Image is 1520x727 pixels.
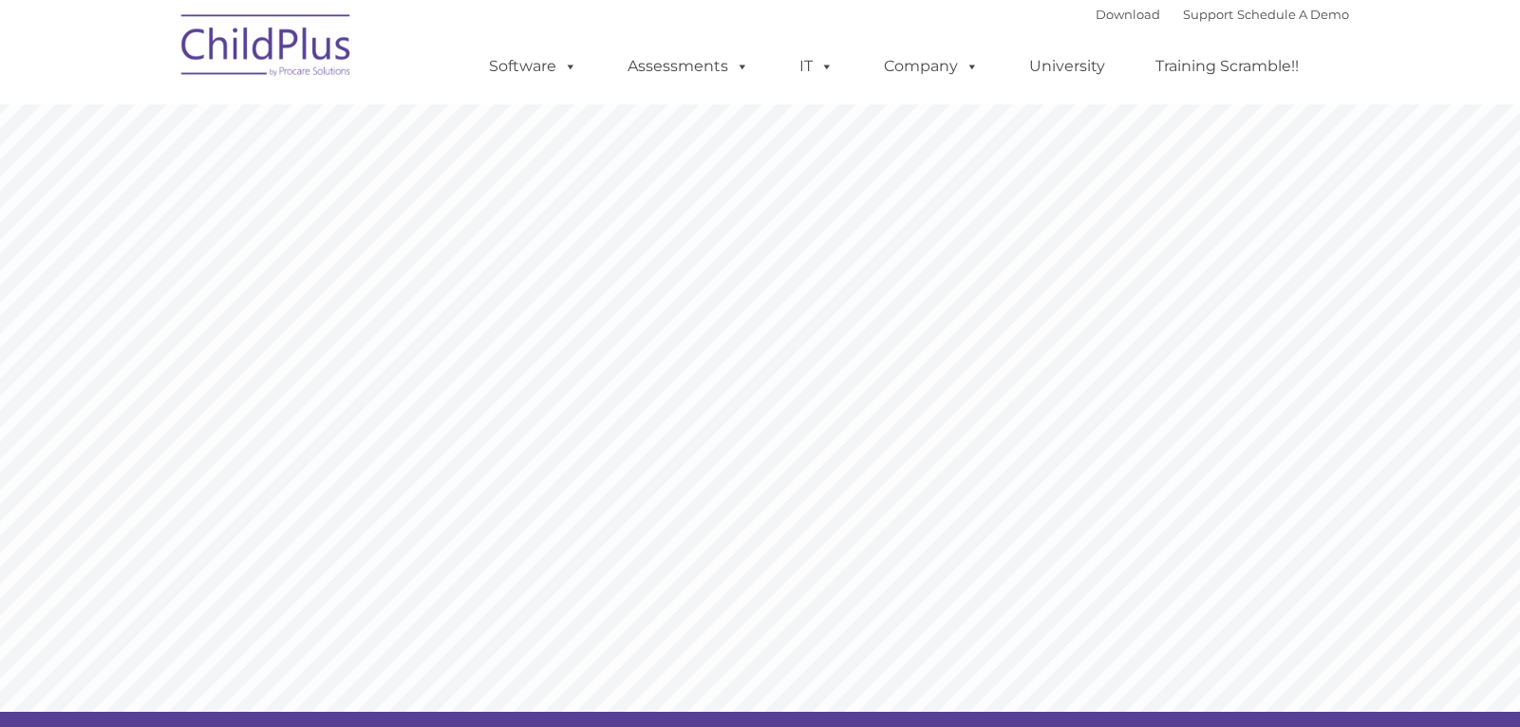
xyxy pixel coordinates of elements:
a: Assessments [609,47,768,85]
a: Software [470,47,596,85]
font: | [1096,7,1349,22]
img: ChildPlus by Procare Solutions [172,1,362,96]
a: Schedule A Demo [1237,7,1349,22]
a: Company [865,47,998,85]
a: Support [1183,7,1233,22]
a: University [1010,47,1124,85]
a: Training Scramble!! [1136,47,1318,85]
a: Download [1096,7,1160,22]
a: IT [780,47,853,85]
